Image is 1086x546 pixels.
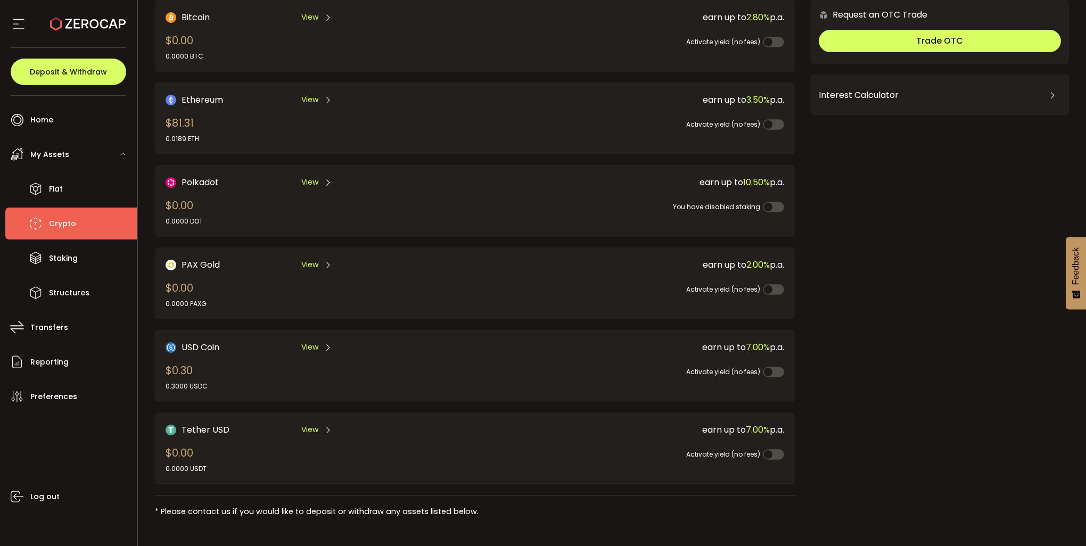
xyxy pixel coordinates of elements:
span: Reporting [30,354,69,370]
span: 7.00% [746,341,770,353]
div: $0.00 [166,280,207,309]
span: Staking [49,251,78,266]
img: 6nGpN7MZ9FLuBP83NiajKbTRY4UzlzQtBKtCrLLspmCkSvCZHBKvY3NxgQaT5JnOQREvtQ257bXeeSTueZfAPizblJ+Fe8JwA... [819,10,828,20]
div: $0.00 [166,197,203,226]
span: Trade OTC [916,35,963,47]
img: Ethereum [166,95,176,105]
span: PAX Gold [182,258,220,271]
div: 0.0000 BTC [166,52,203,61]
img: Bitcoin [166,12,176,23]
span: Activate yield (no fees) [686,37,760,46]
span: 2.80% [746,11,770,23]
span: 2.00% [746,259,770,271]
span: View [301,424,318,435]
span: View [301,259,318,270]
div: Request an OTC Trade [811,8,927,21]
span: Feedback [1071,247,1081,285]
span: Fiat [49,181,63,197]
span: Tether USD [182,423,229,436]
div: earn up to p.a. [465,341,784,354]
span: Bitcoin [182,11,210,24]
button: Deposit & Withdraw [11,59,126,85]
div: $0.00 [166,32,203,61]
span: Preferences [30,389,77,404]
div: * Please contact us if you would like to deposit or withdraw any assets listed below. [155,506,795,517]
span: Crypto [49,216,76,231]
span: View [301,177,318,188]
span: 3.50% [746,94,770,106]
span: Polkadot [182,176,219,189]
span: Transfers [30,320,68,335]
span: Activate yield (no fees) [686,367,760,376]
span: Home [30,112,53,128]
span: 7.00% [746,424,770,436]
span: View [301,94,318,105]
div: $0.00 [166,445,207,474]
span: View [301,342,318,353]
span: You have disabled staking [673,202,760,211]
div: 0.3000 USDC [166,382,208,391]
span: Activate yield (no fees) [686,450,760,459]
span: 10.50% [743,176,770,188]
div: earn up to p.a. [465,93,784,106]
span: Log out [30,489,60,504]
button: Feedback - Show survey [1066,237,1086,309]
span: Activate yield (no fees) [686,120,760,129]
img: Tether USD [166,425,176,435]
span: My Assets [30,147,69,162]
span: View [301,12,318,23]
div: earn up to p.a. [465,423,784,436]
button: Trade OTC [819,30,1061,52]
div: 0.0000 USDT [166,464,207,474]
div: $0.30 [166,362,208,391]
div: earn up to p.a. [465,11,784,24]
span: Structures [49,285,89,301]
div: 0.0189 ETH [166,134,199,144]
div: Interest Calculator [819,82,1061,108]
iframe: Chat Widget [962,431,1086,546]
img: DOT [166,177,176,188]
div: $81.31 [166,115,199,144]
div: earn up to p.a. [465,258,784,271]
span: Ethereum [182,93,223,106]
img: USD Coin [166,342,176,353]
img: PAX Gold [166,260,176,270]
span: USD Coin [182,341,219,354]
span: Deposit & Withdraw [30,68,107,76]
div: earn up to p.a. [465,176,784,189]
div: 0.0000 DOT [166,217,203,226]
span: Activate yield (no fees) [686,285,760,294]
div: 0.0000 PAXG [166,299,207,309]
